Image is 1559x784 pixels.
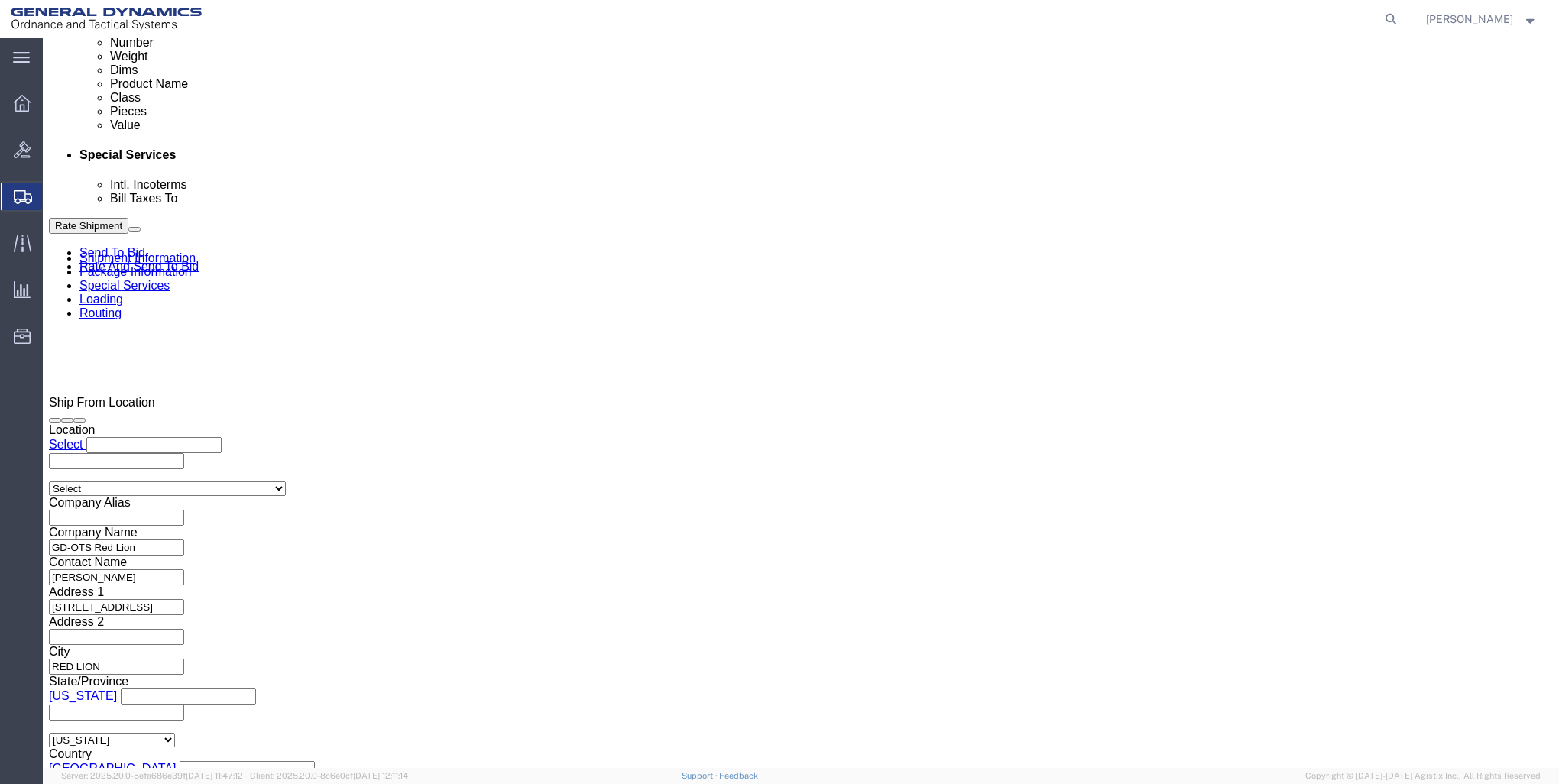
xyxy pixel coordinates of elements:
span: Server: 2025.20.0-5efa686e39f [61,771,243,780]
span: Sharon Dinterman [1426,11,1513,28]
span: Client: 2025.20.0-8c6e0cf [250,771,408,780]
img: logo [11,8,202,31]
span: Copyright © [DATE]-[DATE] Agistix Inc., All Rights Reserved [1305,769,1541,782]
a: Support [682,771,720,780]
button: [PERSON_NAME] [1425,10,1538,28]
span: [DATE] 11:47:12 [186,771,243,780]
a: Feedback [719,771,758,780]
iframe: FS Legacy Container [43,38,1559,768]
span: [DATE] 12:11:14 [353,771,408,780]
